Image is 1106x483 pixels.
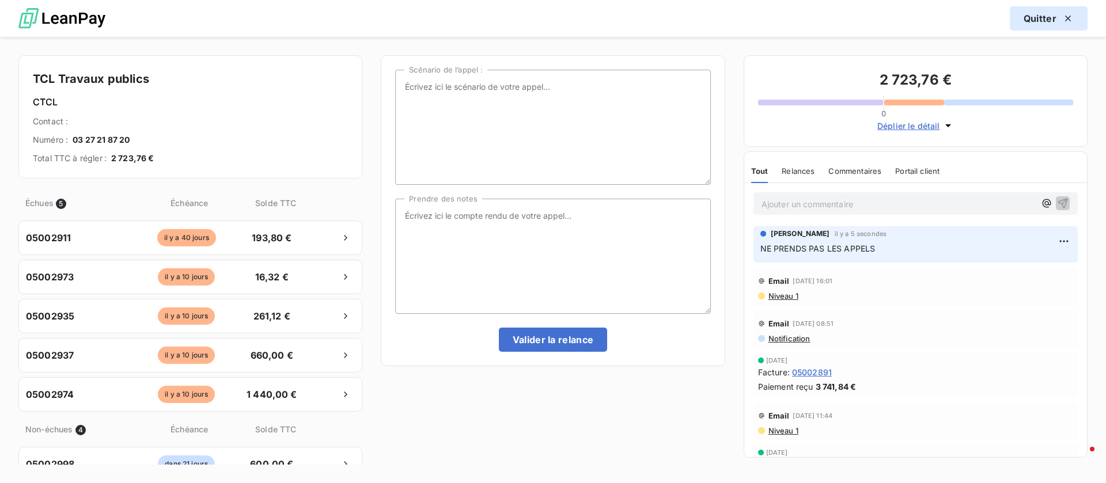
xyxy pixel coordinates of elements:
span: 600,00 € [241,457,302,471]
span: il y a 40 jours [157,229,216,246]
span: 05002891 [792,366,832,378]
span: [DATE] [766,449,788,456]
span: 1 440,00 € [241,387,302,401]
span: 3 741,84 € [816,381,857,393]
span: [DATE] 16:01 [793,277,832,284]
span: Solde TTC [245,197,306,209]
span: Facture : [758,366,790,378]
span: Numéro : [33,134,68,146]
span: 0 [881,109,886,118]
span: [DATE] 11:44 [793,412,832,419]
img: logo LeanPay [18,3,105,35]
span: Échues [25,197,54,209]
span: 05002974 [26,387,74,401]
span: Email [768,319,790,328]
iframe: Intercom live chat [1067,444,1094,471]
span: 03 27 21 87 20 [73,134,130,146]
span: il y a 10 jours [158,268,215,286]
span: Déplier le détail [877,120,940,132]
span: Notification [767,334,810,343]
span: Niveau 1 [767,291,798,301]
button: Valider la relance [499,328,608,352]
span: il y a 10 jours [158,347,215,364]
button: Déplier le détail [874,119,957,132]
button: Quitter [1010,6,1088,31]
span: Non-échues [25,423,73,435]
span: Solde TTC [245,423,306,435]
span: 05002935 [26,309,74,323]
span: Total TTC à régler : [33,153,107,164]
span: 660,00 € [241,348,302,362]
span: 05002937 [26,348,74,362]
span: 193,80 € [241,231,302,245]
span: Commentaires [828,166,881,176]
span: [DATE] 08:51 [793,320,834,327]
span: Email [768,276,790,286]
span: 261,12 € [241,309,302,323]
h3: 2 723,76 € [758,70,1073,93]
span: Niveau 1 [767,426,798,435]
span: dans 21 jours [158,455,215,473]
span: 4 [75,425,86,435]
span: [PERSON_NAME] [771,229,830,239]
span: il y a 10 jours [158,307,215,325]
span: il y a 10 jours [158,386,215,403]
span: Email [768,411,790,420]
h6: CTCL [33,95,348,109]
span: Échéance [135,197,243,209]
span: NE PRENDS PAS LES APPELS [760,244,876,253]
span: Contact : [33,116,68,127]
span: 5 [56,199,66,209]
span: Portail client [895,166,940,176]
span: il y a 5 secondes [835,230,887,237]
span: Paiement reçu [758,381,813,393]
span: [DATE] [766,357,788,364]
span: 2 723,76 € [111,153,154,164]
span: Échéance [135,423,243,435]
h4: TCL Travaux publics [33,70,348,88]
span: Relances [782,166,815,176]
span: 05002911 [26,231,71,245]
span: Tout [751,166,768,176]
span: 05002998 [26,457,74,471]
span: 05002973 [26,270,74,284]
span: 16,32 € [241,270,302,284]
